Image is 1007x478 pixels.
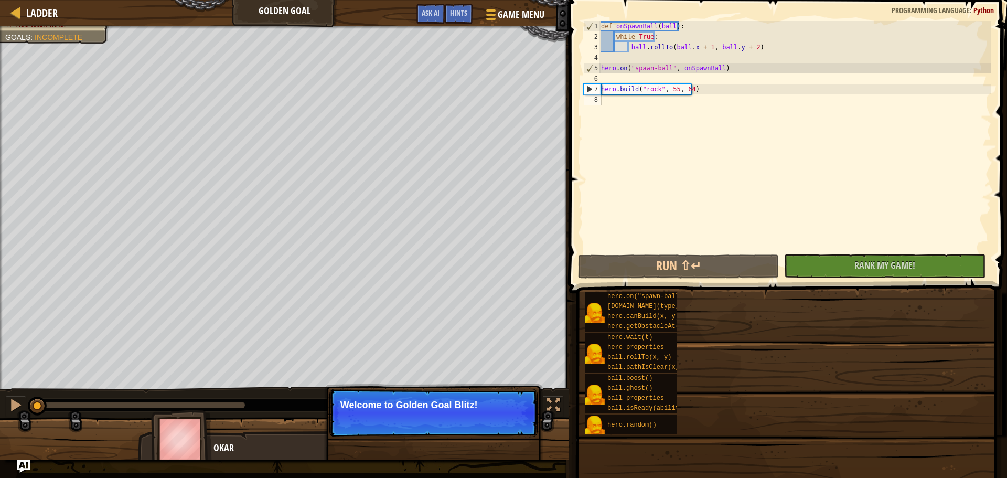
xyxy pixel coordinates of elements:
[26,6,58,20] span: Ladder
[584,63,601,73] div: 5
[607,385,652,392] span: ball.ghost()
[607,405,687,412] span: ball.isReady(ability)
[607,421,657,429] span: hero.random()
[973,5,994,15] span: Python
[422,8,440,18] span: Ask AI
[578,254,779,279] button: Run ⇧↵
[17,460,30,473] button: Ask AI
[584,94,601,105] div: 8
[584,73,601,84] div: 6
[478,4,551,29] button: Game Menu
[607,303,702,310] span: [DOMAIN_NAME](type, x, y)
[585,416,605,435] img: portrait.png
[30,33,35,41] span: :
[213,441,421,455] div: Okar
[584,52,601,63] div: 4
[607,375,652,382] span: ball.boost()
[151,410,212,468] img: thang_avatar_frame.png
[854,259,915,272] span: Rank My Game!
[5,396,26,417] button: Ctrl + P: Pause
[35,33,82,41] span: Incomplete
[607,323,698,330] span: hero.getObstacleAt(x, y)
[607,293,698,300] span: hero.on("spawn-ball", f)
[340,400,527,410] p: Welcome to Golden Goal Blitz!
[543,396,564,417] button: Toggle fullscreen
[607,354,671,361] span: ball.rollTo(x, y)
[584,84,601,94] div: 7
[607,395,664,402] span: ball properties
[584,31,601,42] div: 2
[450,8,467,18] span: Hints
[892,5,970,15] span: Programming language
[416,4,445,24] button: Ask AI
[584,21,601,31] div: 1
[585,385,605,405] img: portrait.png
[607,313,679,320] span: hero.canBuild(x, y)
[584,42,601,52] div: 3
[5,33,30,41] span: Goals
[21,6,58,20] a: Ladder
[784,254,985,278] button: Rank My Game!
[607,364,690,371] span: ball.pathIsClear(x, y)
[607,344,664,351] span: hero properties
[585,303,605,323] img: portrait.png
[607,334,652,341] span: hero.wait(t)
[585,344,605,364] img: portrait.png
[970,5,973,15] span: :
[498,8,544,22] span: Game Menu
